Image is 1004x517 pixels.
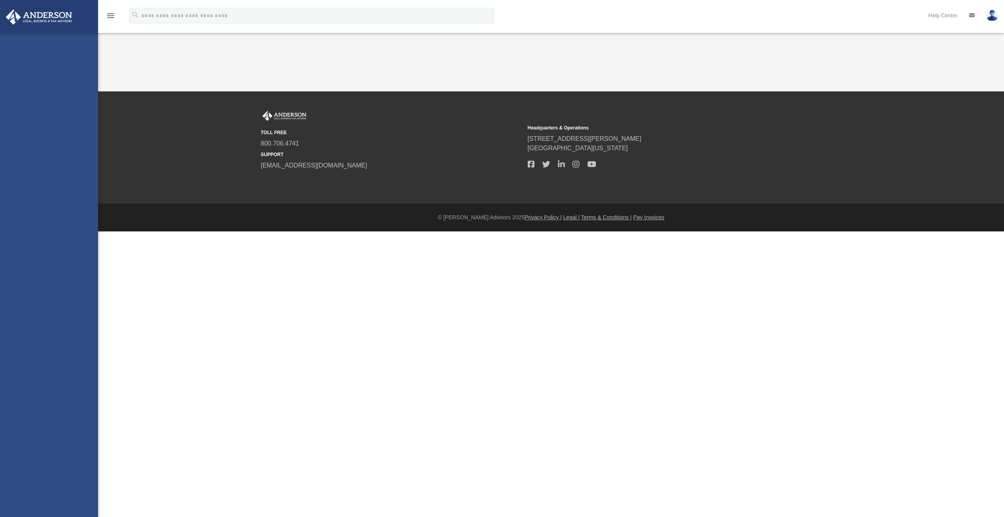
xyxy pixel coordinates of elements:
img: Anderson Advisors Platinum Portal [4,9,75,25]
i: menu [106,11,115,20]
img: User Pic [986,10,998,21]
a: [STREET_ADDRESS][PERSON_NAME] [528,135,641,142]
a: [GEOGRAPHIC_DATA][US_STATE] [528,145,628,151]
i: search [131,11,140,19]
small: SUPPORT [261,151,522,158]
a: [EMAIL_ADDRESS][DOMAIN_NAME] [261,162,367,169]
div: © [PERSON_NAME] Advisors 2025 [98,213,1004,222]
a: menu [106,15,115,20]
small: TOLL FREE [261,129,522,136]
a: Pay Invoices [633,214,664,220]
a: Legal | [563,214,580,220]
a: Privacy Policy | [525,214,562,220]
img: Anderson Advisors Platinum Portal [261,111,308,121]
a: 800.706.4741 [261,140,299,147]
a: Terms & Conditions | [581,214,632,220]
small: Headquarters & Operations [528,124,789,131]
